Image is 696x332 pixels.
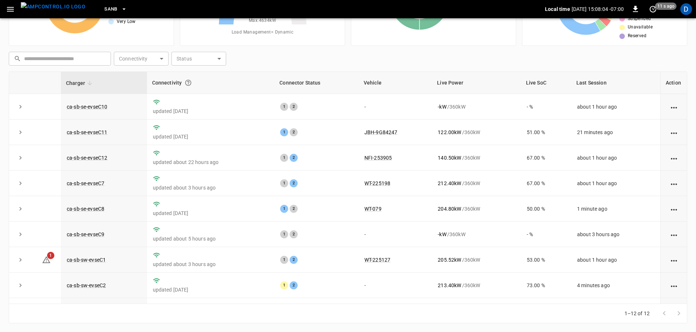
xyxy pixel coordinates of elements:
td: about 1 hour ago [571,171,660,196]
div: 1 [280,179,288,187]
a: ca-sb-se-evseC10 [67,104,107,110]
p: updated [DATE] [153,286,269,293]
td: about 1 hour ago [571,145,660,171]
button: SanB [101,2,130,16]
td: 54.00 % [521,298,571,324]
div: action cell options [669,231,678,238]
a: WT-079 [364,206,382,212]
div: 2 [290,205,298,213]
a: ca-sb-se-evseC9 [67,231,104,237]
div: action cell options [669,282,678,289]
div: 2 [290,154,298,162]
button: expand row [15,229,26,240]
div: action cell options [669,154,678,161]
a: ca-sb-se-evseC8 [67,206,104,212]
td: 53.00 % [521,247,571,273]
button: expand row [15,101,26,112]
a: ca-sb-se-evseC11 [67,129,107,135]
div: / 360 kW [438,180,515,187]
div: / 360 kW [438,282,515,289]
div: / 360 kW [438,129,515,136]
div: / 360 kW [438,231,515,238]
p: [DATE] 15:08:04 -07:00 [572,5,624,13]
div: 1 [280,205,288,213]
div: / 360 kW [438,103,515,110]
td: 4 minutes ago [571,273,660,298]
a: JBH-9G84247 [364,129,398,135]
span: Load Management = Dynamic [232,29,294,36]
p: updated about 3 hours ago [153,184,269,191]
p: 204.80 kW [438,205,461,212]
button: expand row [15,254,26,265]
p: - kW [438,103,446,110]
td: - [359,273,432,298]
div: 1 [280,281,288,289]
p: 1–12 of 12 [625,310,650,317]
span: Charger [66,79,94,87]
button: set refresh interval [647,3,659,15]
a: ca-sb-se-evseC7 [67,180,104,186]
span: Suspended [628,15,651,23]
div: 1 [280,230,288,238]
button: expand row [15,152,26,163]
button: expand row [15,280,26,291]
a: ca-sb-se-evseC12 [67,155,107,161]
th: Live SoC [521,72,571,94]
div: / 360 kW [438,256,515,263]
td: - % [521,222,571,247]
div: action cell options [669,256,678,263]
p: 212.40 kW [438,180,461,187]
div: profile-icon [680,3,692,15]
span: SanB [104,5,117,13]
p: updated about 3 hours ago [153,261,269,268]
p: updated about 5 hours ago [153,235,269,242]
div: action cell options [669,129,678,136]
p: 205.52 kW [438,256,461,263]
div: 2 [290,230,298,238]
th: Live Power [432,72,521,94]
div: / 360 kW [438,154,515,161]
td: - % [521,94,571,120]
div: 1 [280,154,288,162]
td: about 1 hour ago [571,247,660,273]
div: / 360 kW [438,205,515,212]
p: 140.50 kW [438,154,461,161]
span: 11 s ago [655,3,677,10]
div: action cell options [669,103,678,110]
button: Connection between the charger and our software. [182,76,195,89]
div: 2 [290,256,298,264]
span: Reserved [628,32,646,40]
span: 1 [47,252,54,259]
td: - [359,94,432,120]
a: WT-225127 [364,257,390,263]
span: Max. 4634 kW [249,17,276,24]
button: expand row [15,203,26,214]
td: 67.00 % [521,145,571,171]
div: action cell options [669,205,678,212]
td: 21 minutes ago [571,120,660,145]
td: - [359,222,432,247]
p: updated about 22 hours ago [153,159,269,166]
p: 122.00 kW [438,129,461,136]
td: 3 minutes ago [571,298,660,324]
th: Action [660,72,687,94]
div: 1 [280,103,288,111]
div: 2 [290,179,298,187]
th: Connector Status [274,72,359,94]
th: Last Session [571,72,660,94]
a: 1 [42,257,51,262]
span: Unavailable [628,24,653,31]
a: WT-225198 [364,180,390,186]
p: updated [DATE] [153,133,269,140]
div: 2 [290,128,298,136]
p: 213.40 kW [438,282,461,289]
button: expand row [15,178,26,189]
span: Very Low [117,18,136,26]
a: ca-sb-sw-evseC1 [67,257,106,263]
div: action cell options [669,180,678,187]
td: 73.00 % [521,273,571,298]
td: 67.00 % [521,171,571,196]
td: 1 minute ago [571,196,660,222]
td: about 1 hour ago [571,94,660,120]
button: expand row [15,127,26,138]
